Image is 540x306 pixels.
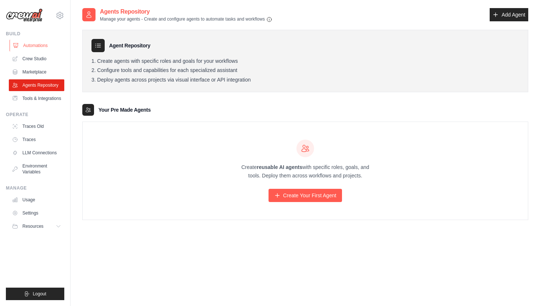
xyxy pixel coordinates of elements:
[9,66,64,78] a: Marketplace
[6,288,64,300] button: Logout
[91,58,519,65] li: Create agents with specific roles and goals for your workflows
[6,8,43,22] img: Logo
[257,164,302,170] strong: reusable AI agents
[9,160,64,178] a: Environment Variables
[9,53,64,65] a: Crew Studio
[109,42,150,49] h3: Agent Repository
[269,189,342,202] a: Create Your First Agent
[91,67,519,74] li: Configure tools and capabilities for each specialized assistant
[490,8,528,21] a: Add Agent
[100,16,272,22] p: Manage your agents - Create and configure agents to automate tasks and workflows
[10,40,65,51] a: Automations
[98,106,151,114] h3: Your Pre Made Agents
[9,134,64,145] a: Traces
[100,7,272,16] h2: Agents Repository
[9,194,64,206] a: Usage
[6,185,64,191] div: Manage
[9,147,64,159] a: LLM Connections
[9,79,64,91] a: Agents Repository
[235,163,376,180] p: Create with specific roles, goals, and tools. Deploy them across workflows and projects.
[9,93,64,104] a: Tools & Integrations
[9,120,64,132] a: Traces Old
[33,291,46,297] span: Logout
[6,112,64,118] div: Operate
[6,31,64,37] div: Build
[9,207,64,219] a: Settings
[91,77,519,83] li: Deploy agents across projects via visual interface or API integration
[22,223,43,229] span: Resources
[9,220,64,232] button: Resources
